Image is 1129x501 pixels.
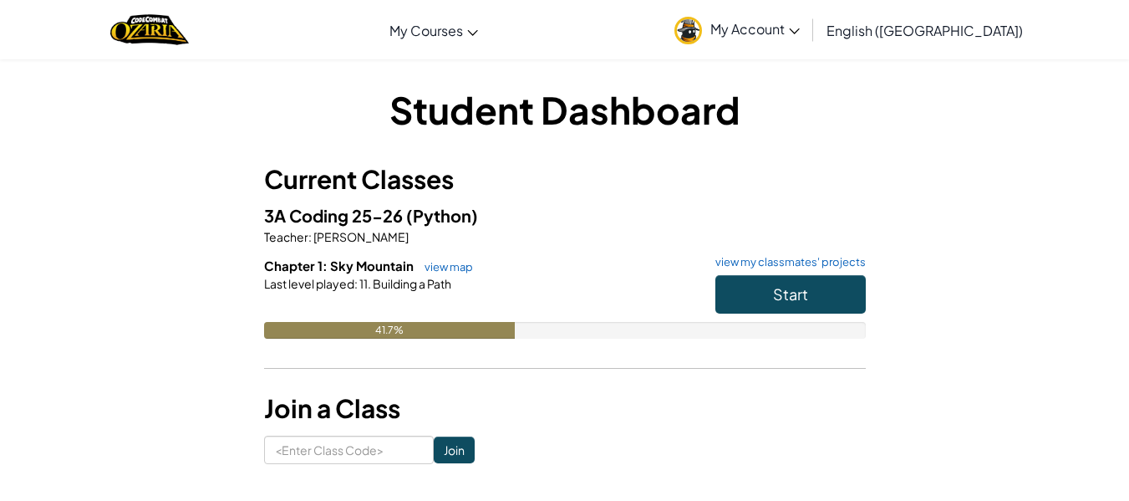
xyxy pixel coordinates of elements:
[715,275,866,314] button: Start
[264,436,434,464] input: <Enter Class Code>
[371,276,451,291] span: Building a Path
[826,22,1023,39] span: English ([GEOGRAPHIC_DATA])
[264,390,866,427] h3: Join a Class
[707,257,866,268] a: view my classmates' projects
[358,276,371,291] span: 11.
[773,284,808,304] span: Start
[264,84,866,135] h1: Student Dashboard
[312,229,409,244] span: [PERSON_NAME]
[389,22,463,39] span: My Courses
[710,20,800,38] span: My Account
[434,437,475,463] input: Join
[110,13,188,47] a: Ozaria by CodeCombat logo
[308,229,312,244] span: :
[264,205,406,226] span: 3A Coding 25-26
[381,8,486,53] a: My Courses
[416,260,473,274] a: view map
[818,8,1031,53] a: English ([GEOGRAPHIC_DATA])
[674,17,702,44] img: avatar
[406,205,478,226] span: (Python)
[264,229,308,244] span: Teacher
[264,258,416,274] span: Chapter 1: Sky Mountain
[354,276,358,291] span: :
[264,276,354,291] span: Last level played
[666,3,808,56] a: My Account
[110,13,188,47] img: Home
[264,161,866,198] h3: Current Classes
[264,322,515,339] div: 41.7%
